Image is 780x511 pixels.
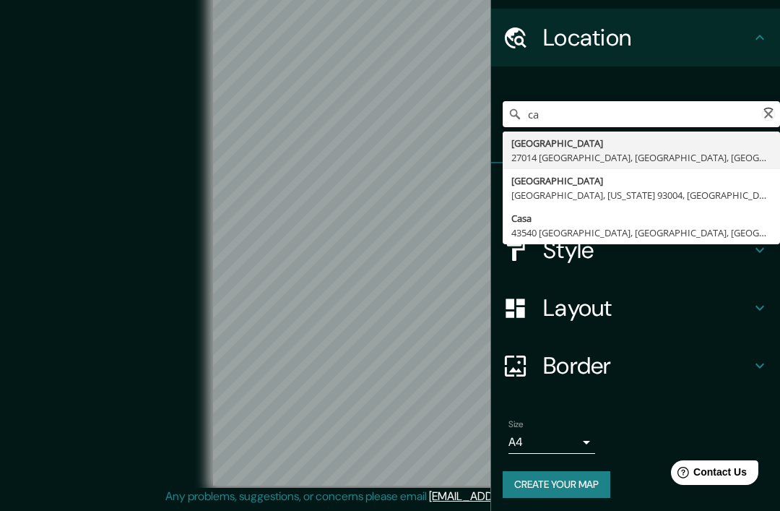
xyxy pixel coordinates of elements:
[511,150,771,165] div: 27014 [GEOGRAPHIC_DATA], [GEOGRAPHIC_DATA], [GEOGRAPHIC_DATA]
[511,188,771,202] div: [GEOGRAPHIC_DATA], [US_STATE] 93004, [GEOGRAPHIC_DATA]
[543,23,751,52] h4: Location
[511,211,771,226] div: Casa
[503,471,610,498] button: Create your map
[508,431,595,454] div: A4
[503,101,780,127] input: Pick your city or area
[543,236,751,265] h4: Style
[543,351,751,380] h4: Border
[491,163,780,221] div: Pins
[511,173,771,188] div: [GEOGRAPHIC_DATA]
[165,488,610,505] p: Any problems, suggestions, or concerns please email .
[491,221,780,279] div: Style
[491,279,780,337] div: Layout
[651,455,764,495] iframe: Help widget launcher
[491,337,780,395] div: Border
[491,9,780,66] div: Location
[511,136,771,150] div: [GEOGRAPHIC_DATA]
[508,418,524,431] label: Size
[543,293,751,322] h4: Layout
[511,226,771,240] div: 43540 [GEOGRAPHIC_DATA], [GEOGRAPHIC_DATA], [GEOGRAPHIC_DATA]
[429,489,607,504] a: [EMAIL_ADDRESS][DOMAIN_NAME]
